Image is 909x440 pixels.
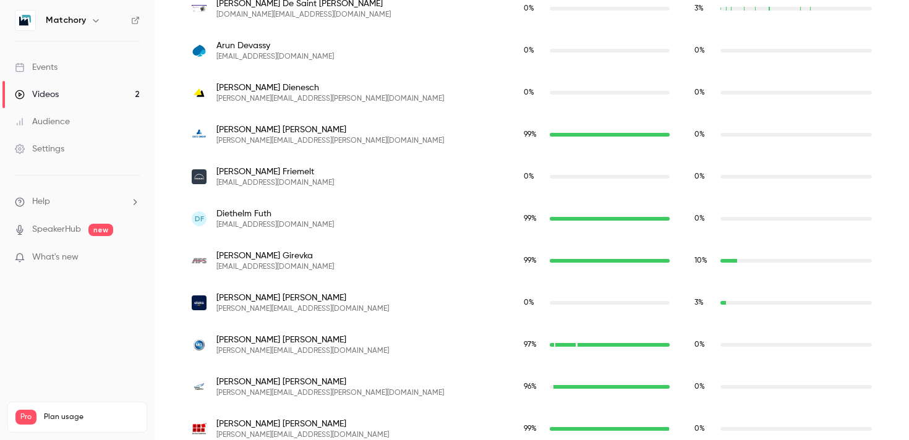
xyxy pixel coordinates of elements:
[694,89,705,96] span: 0 %
[192,295,207,310] img: eleks.com
[192,127,207,142] img: dietz-group.de
[192,43,207,58] img: capgemini.com
[15,88,59,101] div: Videos
[694,339,714,350] span: Replay watch time
[524,215,537,222] span: 99 %
[216,10,391,20] span: [DOMAIN_NAME][EMAIL_ADDRESS][DOMAIN_NAME]
[216,220,334,230] span: [EMAIL_ADDRESS][DOMAIN_NAME]
[694,299,704,307] span: 3 %
[179,156,884,198] div: maximilian.friemelt@man.eu
[216,250,334,262] span: [PERSON_NAME] Girevka
[32,195,50,208] span: Help
[524,129,544,140] span: Live watch time
[524,47,534,54] span: 0 %
[216,208,334,220] span: Diethelm Futh
[15,195,140,208] li: help-dropdown-opener
[694,129,714,140] span: Replay watch time
[192,421,207,436] img: in-put.de
[46,14,86,27] h6: Matchory
[88,224,113,236] span: new
[524,423,544,434] span: Live watch time
[15,410,36,425] span: Pro
[15,61,58,74] div: Events
[216,262,334,272] span: [EMAIL_ADDRESS][DOMAIN_NAME]
[216,40,334,52] span: Arun Devassy
[15,143,64,155] div: Settings
[694,341,705,349] span: 0 %
[216,94,444,104] span: [PERSON_NAME][EMAIL_ADDRESS][PERSON_NAME][DOMAIN_NAME]
[524,297,544,308] span: Live watch time
[216,334,389,346] span: [PERSON_NAME] [PERSON_NAME]
[216,52,334,62] span: [EMAIL_ADDRESS][DOMAIN_NAME]
[524,257,537,264] span: 99 %
[694,215,705,222] span: 0 %
[524,3,544,14] span: Live watch time
[216,292,389,304] span: [PERSON_NAME] [PERSON_NAME]
[524,299,534,307] span: 0 %
[524,425,537,433] span: 99 %
[192,379,207,394] img: de.yusen-logistics.com
[524,213,544,224] span: Live watch time
[524,173,534,180] span: 0 %
[694,131,705,138] span: 0 %
[216,346,389,356] span: [PERSON_NAME][EMAIL_ADDRESS][DOMAIN_NAME]
[192,85,207,100] img: weber-marmoran.ch
[694,425,705,433] span: 0 %
[15,116,70,128] div: Audience
[524,339,544,350] span: Live watch time
[524,87,544,98] span: Live watch time
[524,131,537,138] span: 99 %
[524,45,544,56] span: Live watch time
[694,257,707,264] span: 10 %
[694,5,704,12] span: 3 %
[524,171,544,182] span: Live watch time
[694,171,714,182] span: Replay watch time
[179,366,884,408] div: dirk.groppe@de.yusen-logistics.com
[216,166,334,178] span: [PERSON_NAME] Friemelt
[125,252,140,263] iframe: Noticeable Trigger
[524,383,537,391] span: 96 %
[694,423,714,434] span: Replay watch time
[32,223,81,236] a: SpeakerHub
[216,136,444,146] span: [PERSON_NAME][EMAIL_ADDRESS][PERSON_NAME][DOMAIN_NAME]
[694,297,714,308] span: Replay watch time
[524,255,544,266] span: Live watch time
[694,45,714,56] span: Replay watch time
[179,72,884,114] div: ulrich.dienesch@weber-marmoran.ch
[179,282,884,324] div: andreas.goedecke@eleks.com
[192,5,207,13] img: edu.escp.eu
[179,114,884,156] div: philipp.eberhardt@dietz-group.de
[15,11,35,30] img: Matchory
[694,381,714,392] span: Replay watch time
[694,173,705,180] span: 0 %
[216,178,334,188] span: [EMAIL_ADDRESS][DOMAIN_NAME]
[192,253,207,268] img: afs.biz
[179,324,884,366] div: m.goss@reinhausen.com
[179,198,884,240] div: diethelm.futh@glovis.eu
[216,304,389,314] span: [PERSON_NAME][EMAIL_ADDRESS][DOMAIN_NAME]
[216,376,444,388] span: [PERSON_NAME] [PERSON_NAME]
[524,341,537,349] span: 97 %
[694,47,705,54] span: 0 %
[524,5,534,12] span: 0 %
[195,213,204,224] span: DF
[216,430,389,440] span: [PERSON_NAME][EMAIL_ADDRESS][DOMAIN_NAME]
[216,124,444,136] span: [PERSON_NAME] [PERSON_NAME]
[524,89,534,96] span: 0 %
[192,337,207,352] img: reinhausen.com
[694,87,714,98] span: Replay watch time
[524,381,544,392] span: Live watch time
[694,383,705,391] span: 0 %
[216,418,389,430] span: [PERSON_NAME] [PERSON_NAME]
[216,388,444,398] span: [PERSON_NAME][EMAIL_ADDRESS][PERSON_NAME][DOMAIN_NAME]
[192,169,207,184] img: man.eu
[44,412,139,422] span: Plan usage
[179,240,884,282] div: girevka@afs.biz
[694,3,714,14] span: Replay watch time
[216,82,444,94] span: [PERSON_NAME] Dienesch
[32,251,79,264] span: What's new
[694,255,714,266] span: Replay watch time
[179,30,884,72] div: arun.devassy@capgemini.com
[694,213,714,224] span: Replay watch time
